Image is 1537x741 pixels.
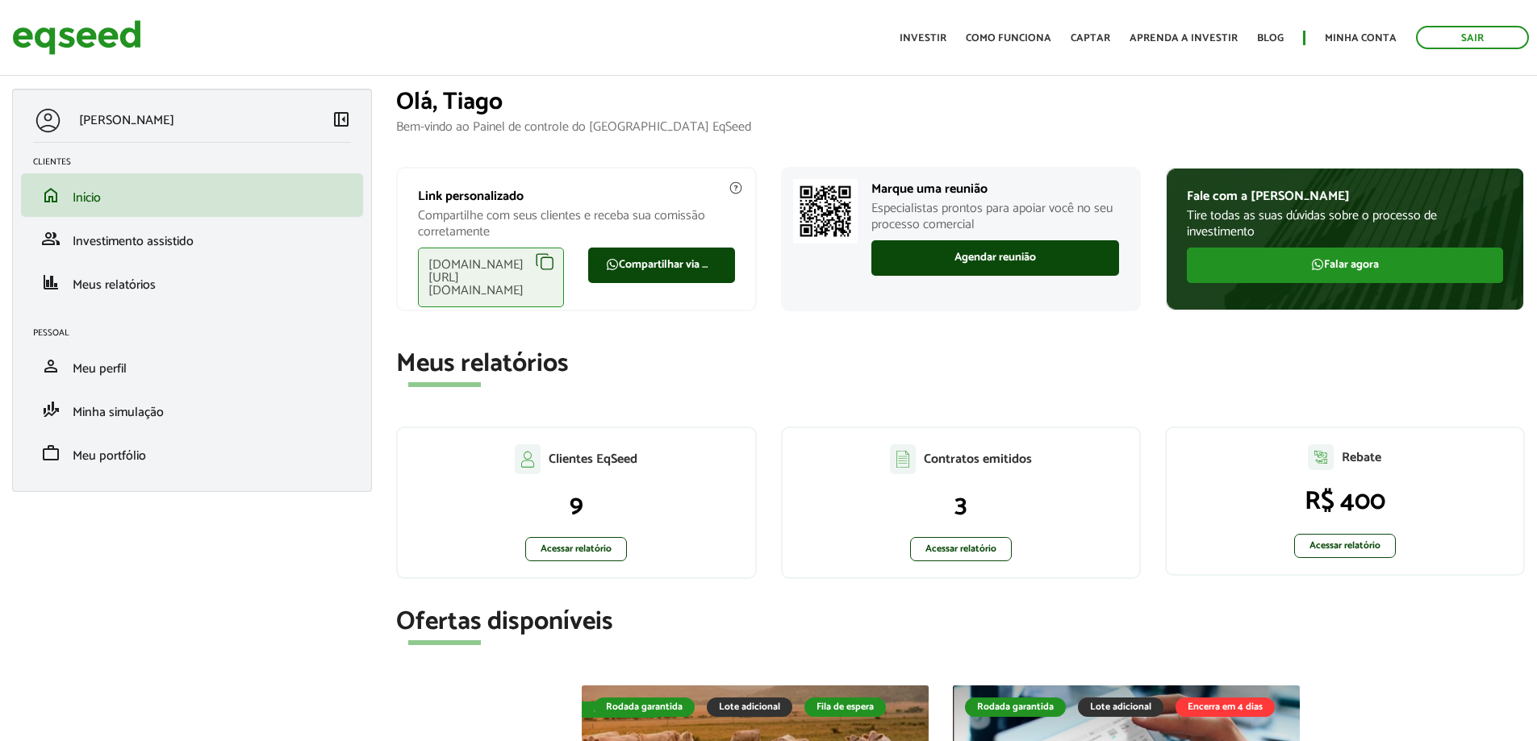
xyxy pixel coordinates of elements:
h2: Meus relatórios [396,350,1525,378]
span: work [41,443,61,463]
p: [PERSON_NAME] [79,113,174,128]
span: finance [41,273,61,292]
a: Acessar relatório [525,537,627,561]
span: person [41,356,61,376]
span: Início [73,187,101,209]
span: home [41,185,61,205]
p: Tire todas as suas dúvidas sobre o processo de investimento [1187,208,1503,239]
p: Compartilhe com seus clientes e receba sua comissão corretamente [418,208,734,239]
p: 9 [414,490,738,521]
a: Falar agora [1187,248,1503,283]
h2: Ofertas disponíveis [396,608,1525,636]
li: Meu perfil [21,344,363,388]
div: Lote adicional [1078,697,1163,717]
img: agent-contratos.svg [890,444,916,474]
p: Marque uma reunião [871,181,1119,197]
a: Sair [1416,26,1529,49]
a: Colapsar menu [332,110,351,132]
a: Compartilhar via WhatsApp [588,248,734,283]
a: Acessar relatório [1294,534,1396,558]
li: Minha simulação [21,388,363,431]
span: finance_mode [41,400,61,419]
p: R$ 400 [1183,486,1507,517]
span: Minha simulação [73,402,164,423]
li: Início [21,173,363,217]
a: Aprenda a investir [1130,33,1238,44]
span: Meus relatórios [73,274,156,296]
span: left_panel_close [332,110,351,129]
img: Marcar reunião com consultor [793,179,858,244]
img: agent-clientes.svg [515,444,541,473]
a: workMeu portfólio [33,443,351,463]
p: Link personalizado [418,189,734,204]
li: Meu portfólio [21,431,363,475]
a: Captar [1071,33,1110,44]
p: Rebate [1342,450,1381,465]
a: Investir [900,33,946,44]
a: homeInício [33,185,351,205]
h2: Clientes [33,157,363,167]
a: Como funciona [966,33,1051,44]
a: personMeu perfil [33,356,351,376]
img: agent-relatorio.svg [1308,444,1334,470]
a: Acessar relatório [910,537,1012,561]
p: Especialistas prontos para apoiar você no seu processo comercial [871,201,1119,231]
span: Meu perfil [73,358,127,380]
p: Contratos emitidos [924,452,1032,467]
span: group [41,229,61,248]
a: Minha conta [1325,33,1397,44]
img: FaWhatsapp.svg [606,258,619,271]
a: groupInvestimento assistido [33,229,351,248]
img: FaWhatsapp.svg [1311,258,1324,271]
div: Fila de espera [804,697,886,717]
span: Meu portfólio [73,445,146,467]
div: Rodada garantida [965,697,1066,717]
p: Clientes EqSeed [549,452,637,467]
li: Meus relatórios [21,260,363,304]
h2: Pessoal [33,328,363,338]
p: Fale com a [PERSON_NAME] [1187,189,1503,204]
a: Blog [1257,33,1284,44]
a: finance_modeMinha simulação [33,400,351,419]
a: financeMeus relatórios [33,273,351,292]
p: 3 [799,490,1123,521]
div: Fila de espera [582,701,665,718]
div: [DOMAIN_NAME][URL][DOMAIN_NAME] [418,248,564,307]
img: EqSeed [12,16,141,59]
div: Encerra em 4 dias [1176,697,1275,717]
p: Bem-vindo ao Painel de controle do [GEOGRAPHIC_DATA] EqSeed [396,119,1525,135]
div: Lote adicional [707,697,792,717]
h1: Olá, Tiago [396,89,1525,115]
div: Rodada garantida [594,697,695,717]
a: Agendar reunião [871,240,1119,276]
li: Investimento assistido [21,217,363,260]
span: Investimento assistido [73,231,194,252]
img: agent-meulink-info2.svg [729,181,743,195]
